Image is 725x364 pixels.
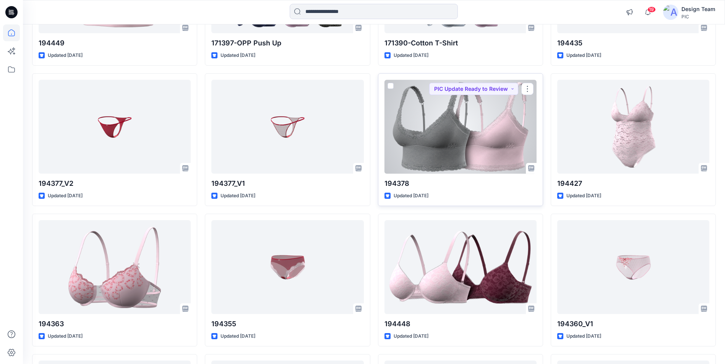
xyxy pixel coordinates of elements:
p: Updated [DATE] [221,332,255,340]
p: 194378 [384,178,537,189]
a: 194355 [211,220,363,314]
p: Updated [DATE] [566,192,601,200]
p: 171397-OPP Push Up [211,38,363,48]
p: 171390-Cotton T-Shirt [384,38,537,48]
p: 194448 [384,319,537,329]
p: 194363 [39,319,191,329]
a: 194363 [39,220,191,314]
div: Design Team [681,5,715,14]
p: Updated [DATE] [394,332,428,340]
a: 194377_V2 [39,80,191,173]
p: Updated [DATE] [48,52,83,60]
p: Updated [DATE] [566,52,601,60]
p: 194449 [39,38,191,48]
a: 194377_V1 [211,80,363,173]
p: 194435 [557,38,709,48]
p: 194355 [211,319,363,329]
p: 194360_V1 [557,319,709,329]
span: 19 [647,6,656,13]
p: Updated [DATE] [394,192,428,200]
a: 194378 [384,80,537,173]
a: 194448 [384,220,537,314]
p: 194427 [557,178,709,189]
p: Updated [DATE] [221,52,255,60]
p: Updated [DATE] [221,192,255,200]
img: avatar [663,5,678,20]
p: Updated [DATE] [48,192,83,200]
p: 194377_V1 [211,178,363,189]
div: PIC [681,14,715,19]
a: 194360_V1 [557,220,709,314]
p: Updated [DATE] [394,52,428,60]
a: 194427 [557,80,709,173]
p: Updated [DATE] [48,332,83,340]
p: 194377_V2 [39,178,191,189]
p: Updated [DATE] [566,332,601,340]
